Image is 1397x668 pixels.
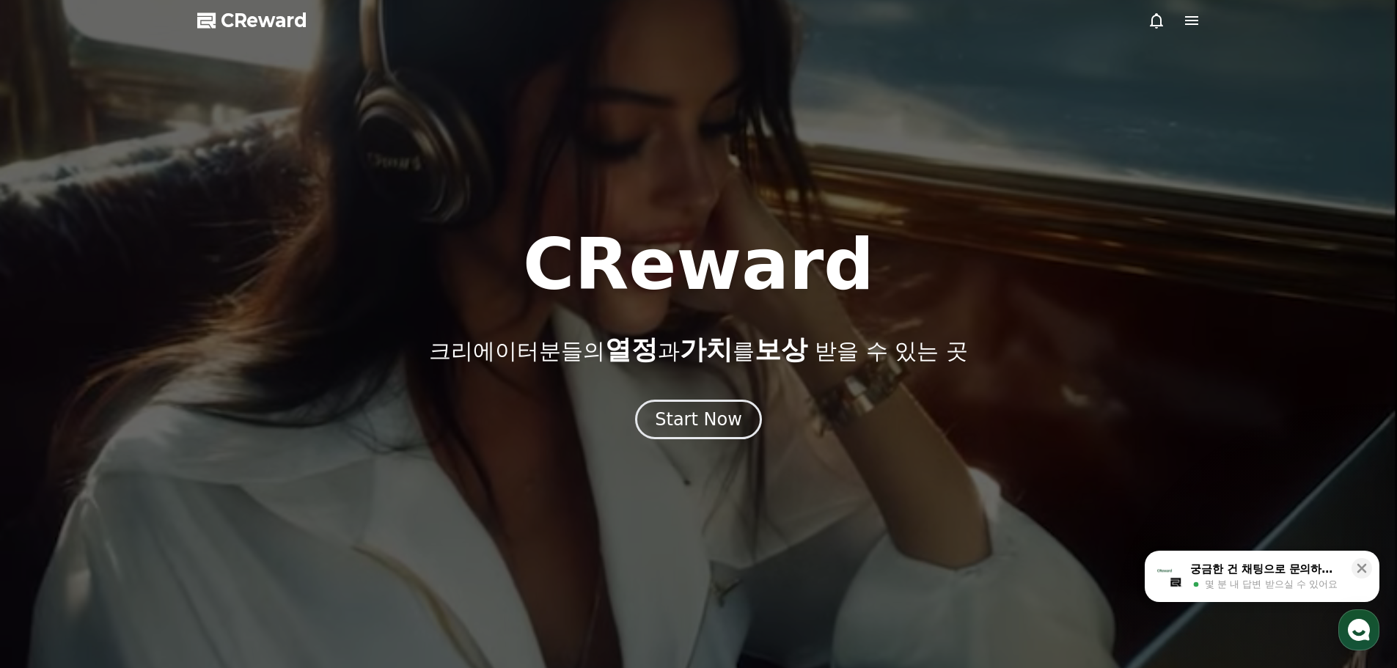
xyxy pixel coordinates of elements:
span: 보상 [755,334,807,364]
a: Start Now [635,414,762,428]
span: 대화 [134,488,152,499]
button: Start Now [635,400,762,439]
span: 홈 [46,487,55,499]
a: 홈 [4,465,97,502]
span: 가치 [680,334,733,364]
p: 크리에이터분들의 과 를 받을 수 있는 곳 [429,335,967,364]
a: CReward [197,9,307,32]
span: CReward [221,9,307,32]
span: 설정 [227,487,244,499]
span: 열정 [605,334,658,364]
div: Start Now [655,408,742,431]
a: 대화 [97,465,189,502]
a: 설정 [189,465,282,502]
h1: CReward [523,230,874,300]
